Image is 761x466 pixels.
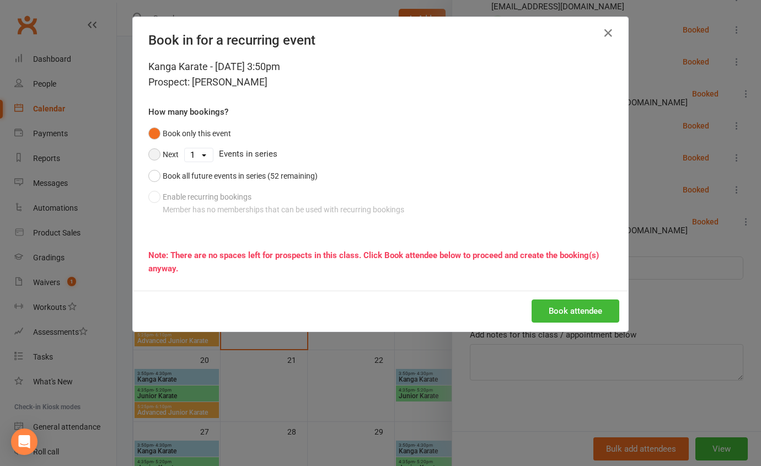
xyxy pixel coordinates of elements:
[148,165,318,186] button: Book all future events in series (52 remaining)
[11,428,37,455] div: Open Intercom Messenger
[148,123,231,144] button: Book only this event
[599,24,617,42] button: Close
[532,299,619,323] button: Book attendee
[163,170,318,182] div: Book all future events in series (52 remaining)
[148,249,613,275] div: Note: There are no spaces left for prospects in this class. Click Book attendee below to proceed ...
[148,144,613,165] div: Events in series
[148,144,179,165] button: Next
[148,33,613,48] h4: Book in for a recurring event
[148,59,613,90] div: Kanga Karate - [DATE] 3:50pm Prospect: [PERSON_NAME]
[148,105,228,119] label: How many bookings?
